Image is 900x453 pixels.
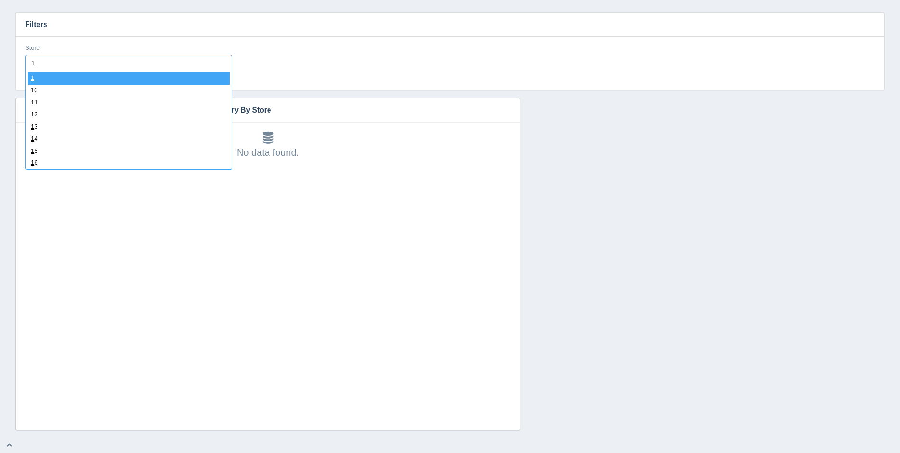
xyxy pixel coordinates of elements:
[31,86,34,94] span: 1
[28,109,230,121] div: 2
[28,97,230,109] div: 1
[31,135,34,142] span: 1
[31,111,34,118] span: 1
[28,121,230,133] div: 3
[31,99,34,106] span: 1
[28,145,230,158] div: 5
[28,133,230,145] div: 4
[31,123,34,130] span: 1
[31,147,34,154] span: 1
[28,157,230,170] div: 6
[31,74,34,81] span: 1
[28,85,230,97] div: 0
[31,159,34,166] span: 1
